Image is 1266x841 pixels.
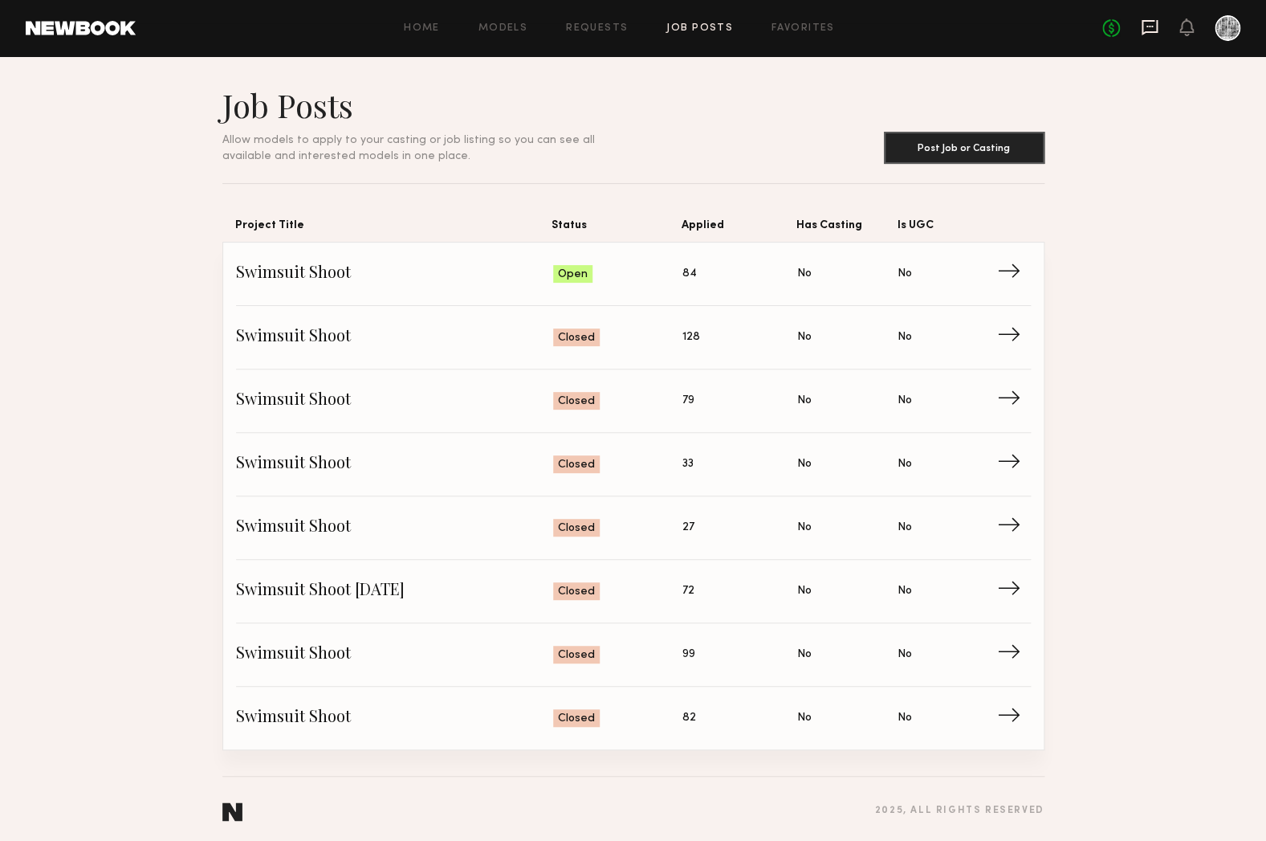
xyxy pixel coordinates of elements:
[236,262,554,286] span: Swimsuit Shoot
[997,325,1030,349] span: →
[796,392,811,410] span: No
[558,394,595,410] span: Closed
[478,23,527,34] a: Models
[682,455,694,473] span: 33
[558,711,595,727] span: Closed
[236,496,1031,560] a: Swimsuit ShootClosed27NoNo→
[897,455,911,473] span: No
[796,646,811,663] span: No
[682,265,697,283] span: 84
[404,23,440,34] a: Home
[997,706,1030,730] span: →
[236,325,554,349] span: Swimsuit Shoot
[897,329,911,346] span: No
[897,265,911,283] span: No
[236,452,554,476] span: Swimsuit Shoot
[236,516,554,540] span: Swimsuit Shoot
[558,330,595,346] span: Closed
[997,579,1030,603] span: →
[236,306,1031,369] a: Swimsuit ShootClosed128NoNo→
[558,584,595,600] span: Closed
[558,457,595,473] span: Closed
[222,85,633,125] h1: Job Posts
[682,519,694,537] span: 27
[897,709,911,727] span: No
[682,329,700,346] span: 128
[884,132,1044,164] button: Post Job or Casting
[796,709,811,727] span: No
[682,646,695,663] span: 99
[558,521,595,537] span: Closed
[796,519,811,537] span: No
[666,23,733,34] a: Job Posts
[566,23,628,34] a: Requests
[796,329,811,346] span: No
[897,582,911,600] span: No
[552,216,681,242] span: Status
[236,560,1031,623] a: Swimsuit Shoot [DATE]Closed72NoNo→
[236,433,1031,496] a: Swimsuit ShootClosed33NoNo→
[771,23,835,34] a: Favorites
[236,389,554,413] span: Swimsuit Shoot
[997,452,1030,476] span: →
[682,709,696,727] span: 82
[236,706,554,730] span: Swimsuit Shoot
[222,135,595,161] span: Allow models to apply to your casting or job listing so you can see all available and interested ...
[235,216,552,242] span: Project Title
[558,267,588,283] span: Open
[796,582,811,600] span: No
[897,392,911,410] span: No
[682,392,694,410] span: 79
[236,643,554,667] span: Swimsuit Shoot
[796,265,811,283] span: No
[796,216,898,242] span: Has Casting
[236,623,1031,687] a: Swimsuit ShootClosed99NoNo→
[997,262,1030,286] span: →
[236,579,554,603] span: Swimsuit Shoot [DATE]
[236,243,1031,306] a: Swimsuit ShootOpen84NoNo→
[997,389,1030,413] span: →
[682,582,694,600] span: 72
[236,687,1031,749] a: Swimsuit ShootClosed82NoNo→
[997,516,1030,540] span: →
[796,455,811,473] span: No
[681,216,796,242] span: Applied
[897,646,911,663] span: No
[558,647,595,663] span: Closed
[236,369,1031,433] a: Swimsuit ShootClosed79NoNo→
[897,216,998,242] span: Is UGC
[997,643,1030,667] span: →
[874,806,1044,816] div: 2025 , all rights reserved
[897,519,911,537] span: No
